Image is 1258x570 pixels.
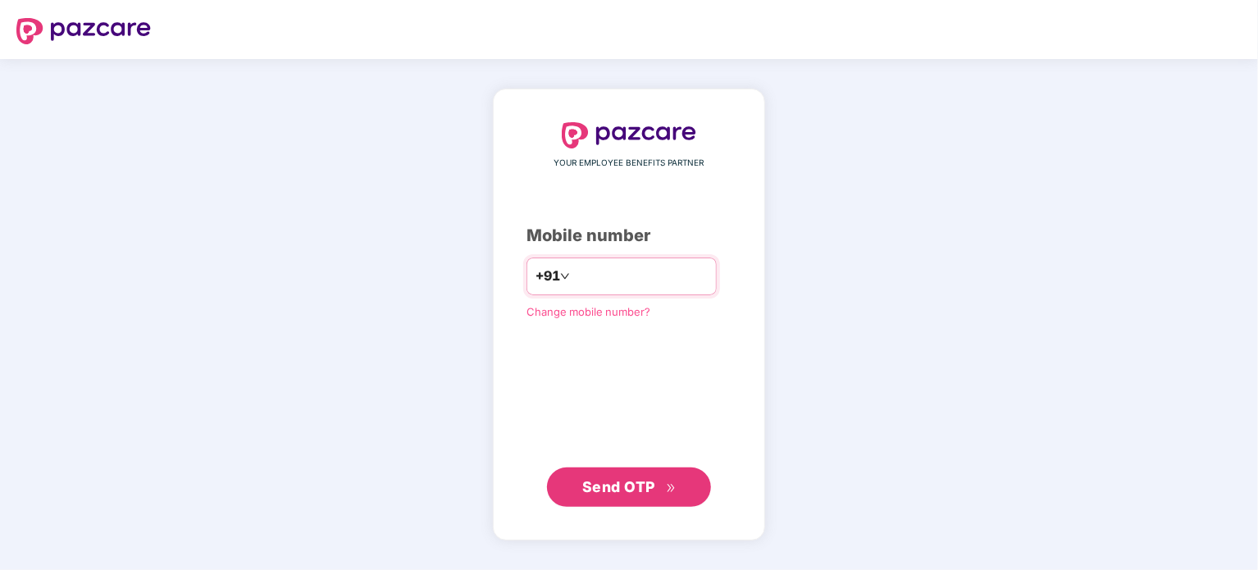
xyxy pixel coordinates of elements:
[526,305,650,318] a: Change mobile number?
[666,483,677,494] span: double-right
[560,271,570,281] span: down
[526,223,732,249] div: Mobile number
[582,478,655,495] span: Send OTP
[16,18,151,44] img: logo
[554,157,704,170] span: YOUR EMPLOYEE BENEFITS PARTNER
[536,266,560,286] span: +91
[547,467,711,507] button: Send OTPdouble-right
[562,122,696,148] img: logo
